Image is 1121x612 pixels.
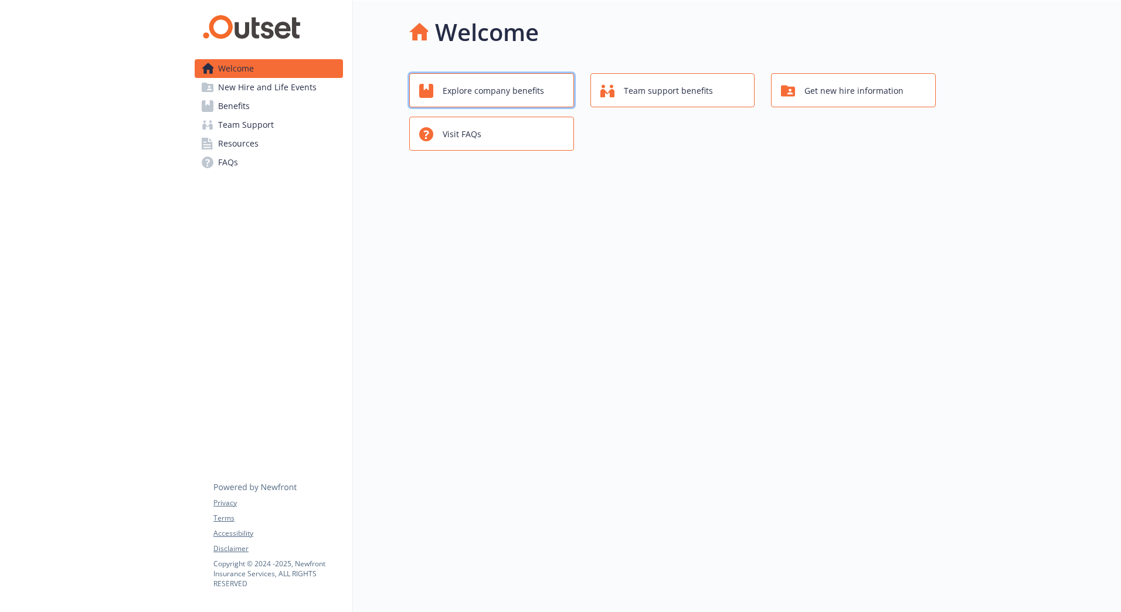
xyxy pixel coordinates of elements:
[213,528,342,539] a: Accessibility
[195,97,343,115] a: Benefits
[804,80,903,102] span: Get new hire information
[218,134,259,153] span: Resources
[213,498,342,508] a: Privacy
[443,80,544,102] span: Explore company benefits
[195,59,343,78] a: Welcome
[195,134,343,153] a: Resources
[624,80,713,102] span: Team support benefits
[213,559,342,589] p: Copyright © 2024 - 2025 , Newfront Insurance Services, ALL RIGHTS RESERVED
[195,115,343,134] a: Team Support
[213,513,342,523] a: Terms
[771,73,936,107] button: Get new hire information
[590,73,755,107] button: Team support benefits
[218,115,274,134] span: Team Support
[435,15,539,50] h1: Welcome
[218,59,254,78] span: Welcome
[195,78,343,97] a: New Hire and Life Events
[213,543,342,554] a: Disclaimer
[443,123,481,145] span: Visit FAQs
[218,97,250,115] span: Benefits
[409,73,574,107] button: Explore company benefits
[218,153,238,172] span: FAQs
[218,78,317,97] span: New Hire and Life Events
[409,117,574,151] button: Visit FAQs
[195,153,343,172] a: FAQs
